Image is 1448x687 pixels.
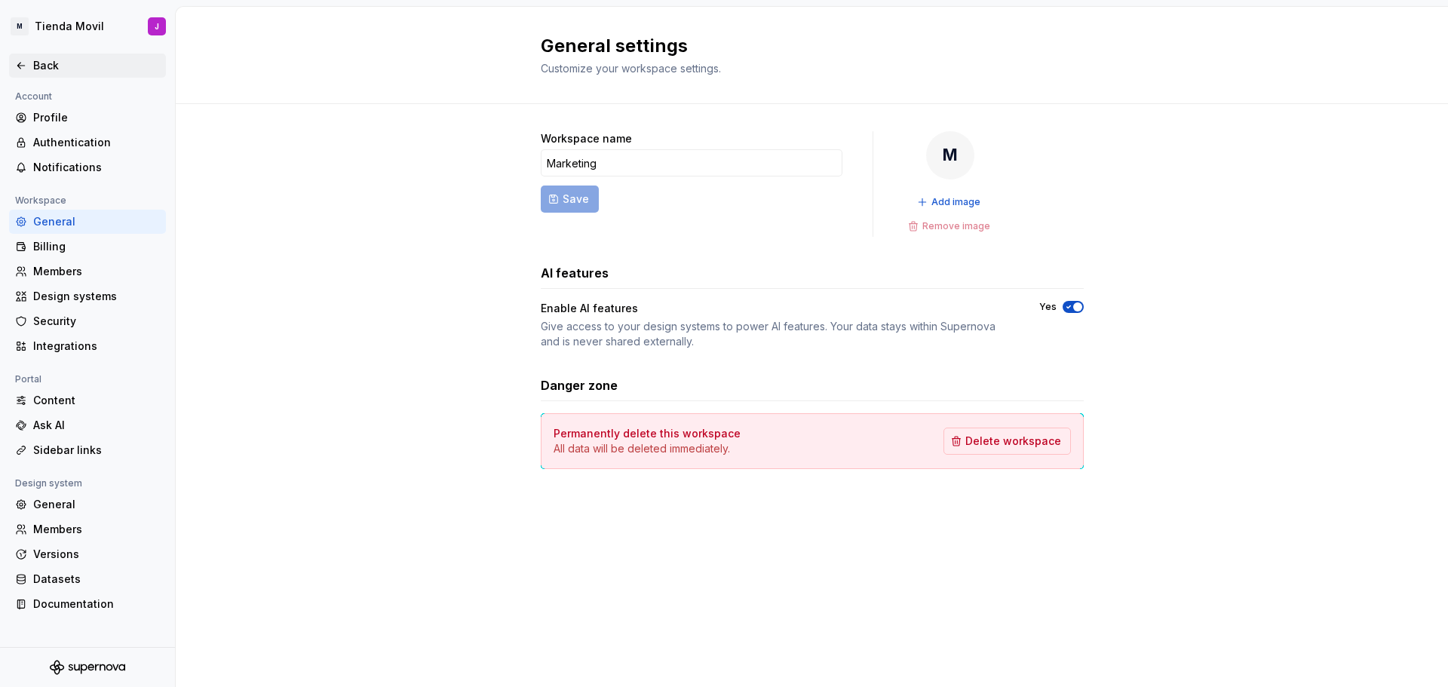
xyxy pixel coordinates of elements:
a: General [9,492,166,517]
a: Datasets [9,567,166,591]
span: Add image [931,196,980,208]
div: Give access to your design systems to power AI features. Your data stays within Supernova and is ... [541,319,1012,349]
a: Documentation [9,592,166,616]
div: Tienda Movil [35,19,104,34]
a: Ask AI [9,413,166,437]
div: Account [9,87,58,106]
a: Notifications [9,155,166,179]
p: All data will be deleted immediately. [554,441,741,456]
a: Sidebar links [9,438,166,462]
a: Members [9,259,166,284]
a: Integrations [9,334,166,358]
div: Portal [9,370,48,388]
div: M [926,131,974,179]
div: Design system [9,474,88,492]
a: Content [9,388,166,413]
div: Authentication [33,135,160,150]
div: General [33,497,160,512]
a: Design systems [9,284,166,308]
div: Members [33,522,160,537]
div: General [33,214,160,229]
div: Versions [33,547,160,562]
div: Enable AI features [541,301,1012,316]
div: Notifications [33,160,160,175]
div: Content [33,393,160,408]
div: Members [33,264,160,279]
a: Security [9,309,166,333]
svg: Supernova Logo [50,660,125,675]
div: Ask AI [33,418,160,433]
div: Sidebar links [33,443,160,458]
a: Versions [9,542,166,566]
span: Customize your workspace settings. [541,62,721,75]
div: Profile [33,110,160,125]
div: Workspace [9,192,72,210]
button: Add image [913,192,987,213]
div: Documentation [33,597,160,612]
a: Back [9,54,166,78]
div: Design systems [33,289,160,304]
div: Back [33,58,160,73]
div: J [155,20,159,32]
a: Members [9,517,166,541]
a: Billing [9,235,166,259]
div: Security [33,314,160,329]
div: Datasets [33,572,160,587]
h2: General settings [541,34,1066,58]
div: M [11,17,29,35]
a: Profile [9,106,166,130]
h3: AI features [541,264,609,282]
label: Yes [1039,301,1057,313]
label: Workspace name [541,131,632,146]
a: Authentication [9,130,166,155]
button: MTienda MovilJ [3,10,172,43]
div: Integrations [33,339,160,354]
h4: Permanently delete this workspace [554,426,741,441]
span: Delete workspace [965,434,1061,449]
a: General [9,210,166,234]
button: Delete workspace [943,428,1071,455]
div: Billing [33,239,160,254]
h3: Danger zone [541,376,618,394]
